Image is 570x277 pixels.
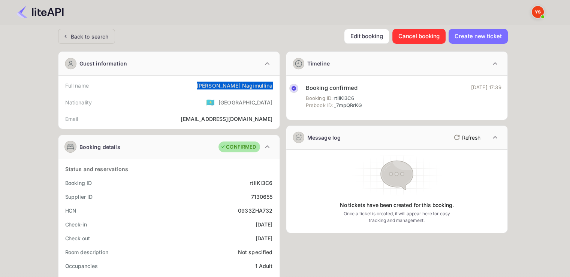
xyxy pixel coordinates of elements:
[471,84,501,91] div: [DATE] 17:39
[79,143,120,151] div: Booking details
[334,95,354,102] span: rtIiKi3C6
[206,95,215,109] span: United States
[256,220,273,228] div: [DATE]
[251,193,272,201] div: 7130655
[65,165,128,173] div: Status and reservations
[65,248,108,256] div: Room description
[65,234,90,242] div: Check out
[255,262,272,270] div: 1 Adult
[340,201,454,209] p: No tickets have been created for this booking.
[449,131,483,143] button: Refresh
[449,29,507,44] button: Create new ticket
[344,29,389,44] button: Edit booking
[65,179,92,187] div: Booking ID
[220,143,256,151] div: CONFIRMED
[306,102,334,109] span: Prebook ID:
[256,234,273,242] div: [DATE]
[65,82,89,89] div: Full name
[334,102,362,109] span: _7mpQRrKG
[306,95,333,102] span: Booking ID:
[65,193,93,201] div: Supplier ID
[65,115,78,123] div: Email
[65,207,77,214] div: HCN
[218,98,273,106] div: [GEOGRAPHIC_DATA]
[79,60,127,67] div: Guest information
[16,6,64,18] img: LiteAPI Logo
[307,60,330,67] div: Timeline
[462,134,480,141] p: Refresh
[338,210,456,224] p: Once a ticket is created, it will appear here for easy tracking and management.
[306,84,362,92] div: Booking confirmed
[532,6,544,18] img: Yandex Support
[181,115,272,123] div: [EMAIL_ADDRESS][DOMAIN_NAME]
[250,179,272,187] div: rtIiKi3C6
[197,82,273,89] div: [PERSON_NAME] Nagimullina
[65,98,92,106] div: Nationality
[71,33,109,40] div: Back to search
[392,29,446,44] button: Cancel booking
[307,134,341,141] div: Message log
[238,207,273,214] div: 0933ZHA732
[65,220,87,228] div: Check-in
[238,248,273,256] div: Not specified
[65,262,98,270] div: Occupancies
